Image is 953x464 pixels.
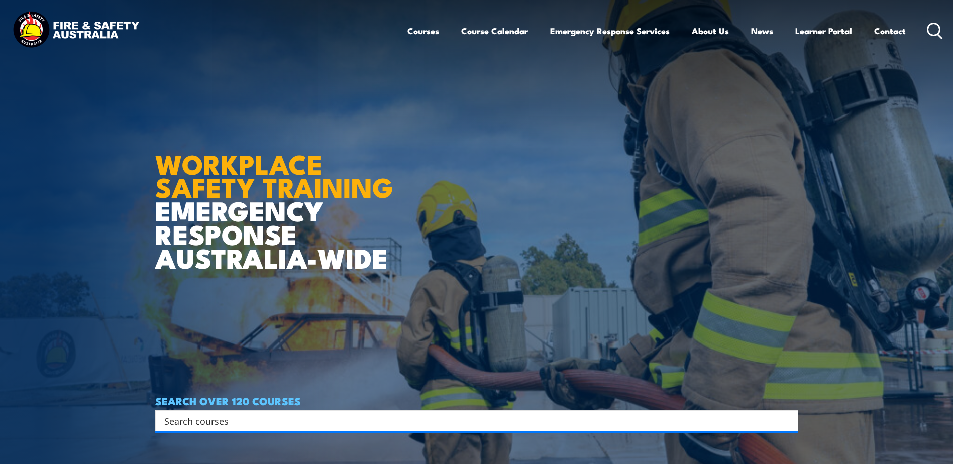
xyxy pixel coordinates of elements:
a: News [751,18,773,44]
a: Course Calendar [461,18,528,44]
a: About Us [692,18,729,44]
h1: EMERGENCY RESPONSE AUSTRALIA-WIDE [155,127,401,269]
input: Search input [164,413,776,428]
a: Contact [874,18,906,44]
a: Learner Portal [795,18,852,44]
strong: WORKPLACE SAFETY TRAINING [155,142,393,207]
button: Search magnifier button [781,414,795,428]
h4: SEARCH OVER 120 COURSES [155,395,798,406]
a: Emergency Response Services [550,18,670,44]
form: Search form [166,414,778,428]
a: Courses [407,18,439,44]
